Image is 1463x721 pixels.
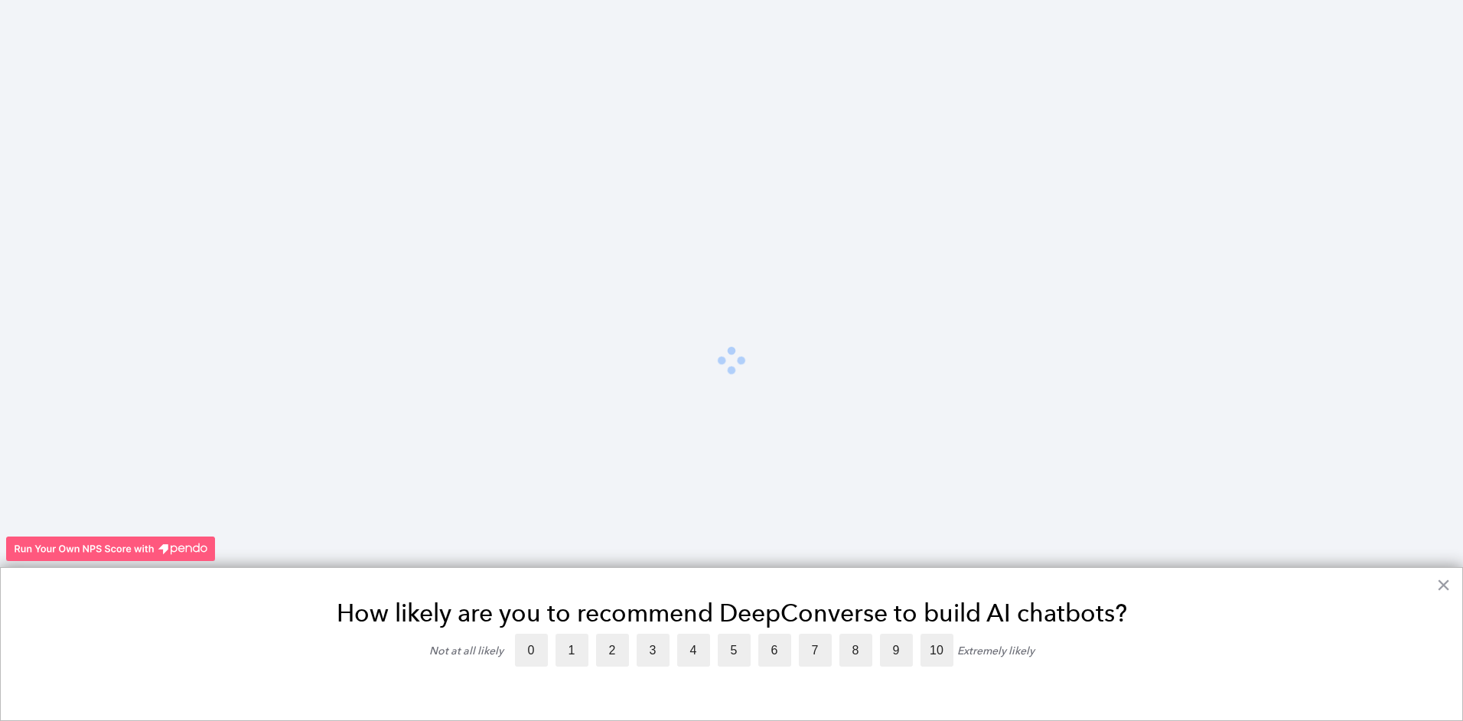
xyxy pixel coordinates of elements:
[31,599,1432,628] p: How likely are you to recommend DeepConverse to build AI chatbots?
[429,644,503,657] div: Not at all likely
[799,634,832,667] label: 7
[515,634,548,667] label: 0
[758,634,791,667] label: 6
[677,634,710,667] label: 4
[880,634,913,667] label: 9
[957,644,1035,657] div: Extremely likely
[839,634,872,667] label: 8
[6,537,215,561] img: nps-branding.png
[718,634,751,667] label: 5
[596,634,629,667] label: 2
[556,634,588,667] label: 1
[920,634,953,667] label: 10
[637,634,670,667] label: 3
[1436,573,1451,597] button: Close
